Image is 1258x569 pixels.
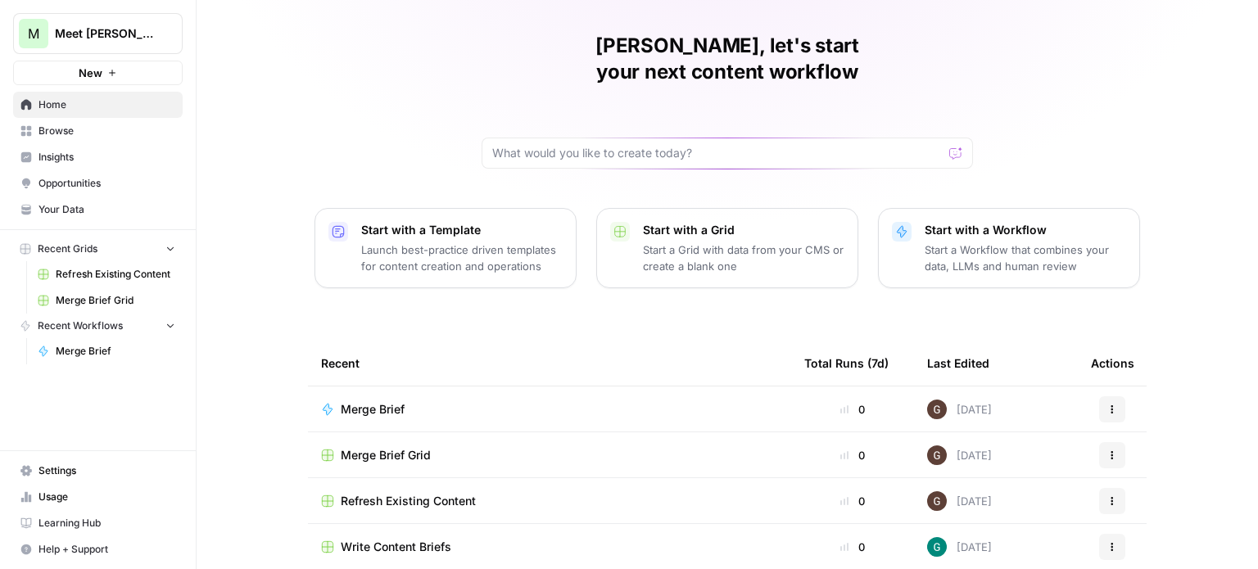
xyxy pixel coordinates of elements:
[804,493,901,509] div: 0
[321,341,778,386] div: Recent
[13,484,183,510] a: Usage
[927,400,947,419] img: 8wwnxy3cf93p20wfvb0cn5m1pfdt
[643,242,844,274] p: Start a Grid with data from your CMS or create a blank one
[13,237,183,261] button: Recent Grids
[13,314,183,338] button: Recent Workflows
[321,493,778,509] a: Refresh Existing Content
[28,24,39,43] span: M
[38,242,97,256] span: Recent Grids
[79,65,102,81] span: New
[56,267,175,282] span: Refresh Existing Content
[38,97,175,112] span: Home
[804,341,889,386] div: Total Runs (7d)
[596,208,858,288] button: Start with a GridStart a Grid with data from your CMS or create a blank one
[30,287,183,314] a: Merge Brief Grid
[56,293,175,308] span: Merge Brief Grid
[13,61,183,85] button: New
[1091,341,1134,386] div: Actions
[492,145,943,161] input: What would you like to create today?
[878,208,1140,288] button: Start with a WorkflowStart a Workflow that combines your data, LLMs and human review
[38,463,175,478] span: Settings
[321,447,778,463] a: Merge Brief Grid
[13,118,183,144] a: Browse
[643,222,844,238] p: Start with a Grid
[55,25,154,42] span: Meet [PERSON_NAME]
[38,516,175,531] span: Learning Hub
[804,447,901,463] div: 0
[321,539,778,555] a: Write Content Briefs
[13,536,183,562] button: Help + Support
[30,261,183,287] a: Refresh Existing Content
[927,491,947,511] img: 8wwnxy3cf93p20wfvb0cn5m1pfdt
[38,124,175,138] span: Browse
[30,338,183,364] a: Merge Brief
[927,341,989,386] div: Last Edited
[13,13,183,54] button: Workspace: Meet Alfred SEO
[361,242,563,274] p: Launch best-practice driven templates for content creation and operations
[38,202,175,217] span: Your Data
[341,447,431,463] span: Merge Brief Grid
[927,491,992,511] div: [DATE]
[38,490,175,504] span: Usage
[804,539,901,555] div: 0
[38,318,123,333] span: Recent Workflows
[38,176,175,191] span: Opportunities
[927,537,992,557] div: [DATE]
[927,445,992,465] div: [DATE]
[925,242,1126,274] p: Start a Workflow that combines your data, LLMs and human review
[927,537,947,557] img: aa9pv815mbmp97l0cvtbdhtc0ug3
[38,542,175,557] span: Help + Support
[482,33,973,85] h1: [PERSON_NAME], let's start your next content workflow
[13,510,183,536] a: Learning Hub
[38,150,175,165] span: Insights
[13,144,183,170] a: Insights
[341,493,476,509] span: Refresh Existing Content
[321,401,778,418] a: Merge Brief
[804,401,901,418] div: 0
[13,196,183,223] a: Your Data
[13,458,183,484] a: Settings
[341,401,405,418] span: Merge Brief
[361,222,563,238] p: Start with a Template
[314,208,577,288] button: Start with a TemplateLaunch best-practice driven templates for content creation and operations
[56,344,175,359] span: Merge Brief
[927,445,947,465] img: 8wwnxy3cf93p20wfvb0cn5m1pfdt
[927,400,992,419] div: [DATE]
[925,222,1126,238] p: Start with a Workflow
[13,170,183,196] a: Opportunities
[13,92,183,118] a: Home
[341,539,451,555] span: Write Content Briefs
